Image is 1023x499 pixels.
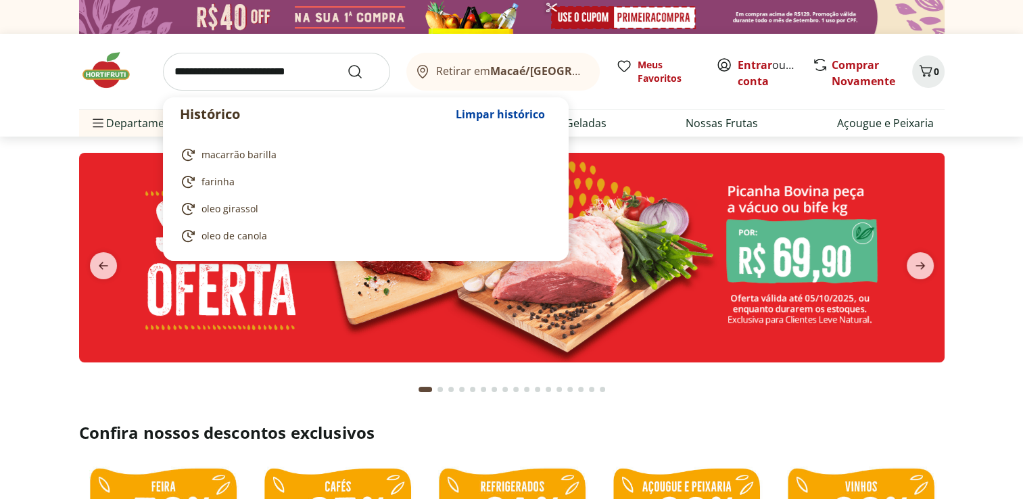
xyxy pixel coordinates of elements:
a: Meus Favoritos [616,58,700,85]
span: 0 [934,65,939,78]
button: next [896,252,945,279]
button: Go to page 3 from fs-carousel [446,373,456,406]
button: Go to page 13 from fs-carousel [554,373,565,406]
a: Comprar Novamente [832,57,895,89]
button: Go to page 10 from fs-carousel [521,373,532,406]
a: farinha [180,174,546,190]
img: Hortifruti [79,50,147,91]
button: Go to page 4 from fs-carousel [456,373,467,406]
button: Retirar emMacaé/[GEOGRAPHIC_DATA] [406,53,600,91]
h2: Confira nossos descontos exclusivos [79,422,945,444]
span: oleo de canola [201,229,267,243]
button: Go to page 7 from fs-carousel [489,373,500,406]
input: search [163,53,390,91]
button: Go to page 9 from fs-carousel [510,373,521,406]
span: ou [738,57,798,89]
a: Criar conta [738,57,812,89]
span: Meus Favoritos [638,58,700,85]
button: Menu [90,107,106,139]
a: Entrar [738,57,772,72]
button: Go to page 14 from fs-carousel [565,373,575,406]
a: Açougue e Peixaria [837,115,934,131]
button: Go to page 15 from fs-carousel [575,373,586,406]
button: previous [79,252,128,279]
button: Go to page 17 from fs-carousel [597,373,608,406]
button: Go to page 5 from fs-carousel [467,373,478,406]
a: macarrão barilla [180,147,546,163]
a: oleo girassol [180,201,546,217]
span: Limpar histórico [456,109,545,120]
a: oleo de canola [180,228,546,244]
span: macarrão barilla [201,148,277,162]
p: Histórico [180,105,449,124]
span: oleo girassol [201,202,258,216]
span: Departamentos [90,107,187,139]
a: Nossas Frutas [686,115,758,131]
button: Carrinho [912,55,945,88]
span: farinha [201,175,235,189]
button: Go to page 16 from fs-carousel [586,373,597,406]
button: Submit Search [347,64,379,80]
span: Retirar em [436,65,586,77]
button: Go to page 6 from fs-carousel [478,373,489,406]
button: Go to page 2 from fs-carousel [435,373,446,406]
button: Go to page 11 from fs-carousel [532,373,543,406]
button: Limpar histórico [449,98,552,130]
b: Macaé/[GEOGRAPHIC_DATA] [490,64,642,78]
button: Current page from fs-carousel [416,373,435,406]
button: Go to page 12 from fs-carousel [543,373,554,406]
button: Go to page 8 from fs-carousel [500,373,510,406]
